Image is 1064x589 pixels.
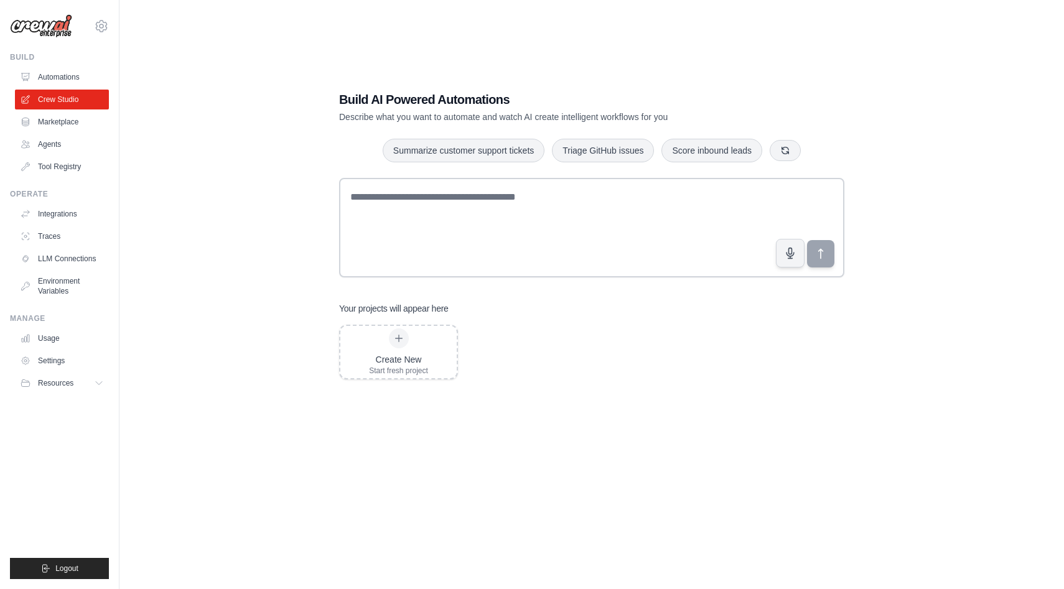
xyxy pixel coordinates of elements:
button: Score inbound leads [661,139,762,162]
div: Manage [10,313,109,323]
button: Summarize customer support tickets [383,139,544,162]
a: Settings [15,351,109,371]
h3: Your projects will appear here [339,302,449,315]
button: Click to speak your automation idea [776,239,805,267]
a: Marketplace [15,112,109,132]
a: LLM Connections [15,249,109,269]
h1: Build AI Powered Automations [339,91,757,108]
a: Integrations [15,204,109,224]
div: Create New [369,353,428,366]
span: Logout [55,563,78,573]
button: Resources [15,373,109,393]
a: Environment Variables [15,271,109,301]
a: Crew Studio [15,90,109,109]
button: Get new suggestions [770,140,801,161]
button: Triage GitHub issues [552,139,654,162]
div: Build [10,52,109,62]
a: Tool Registry [15,157,109,177]
a: Usage [15,328,109,348]
div: Start fresh project [369,366,428,376]
div: Operate [10,189,109,199]
p: Describe what you want to automate and watch AI create intelligent workflows for you [339,111,757,123]
a: Automations [15,67,109,87]
a: Agents [15,134,109,154]
span: Resources [38,378,73,388]
img: Logo [10,14,72,38]
a: Traces [15,226,109,246]
button: Logout [10,558,109,579]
